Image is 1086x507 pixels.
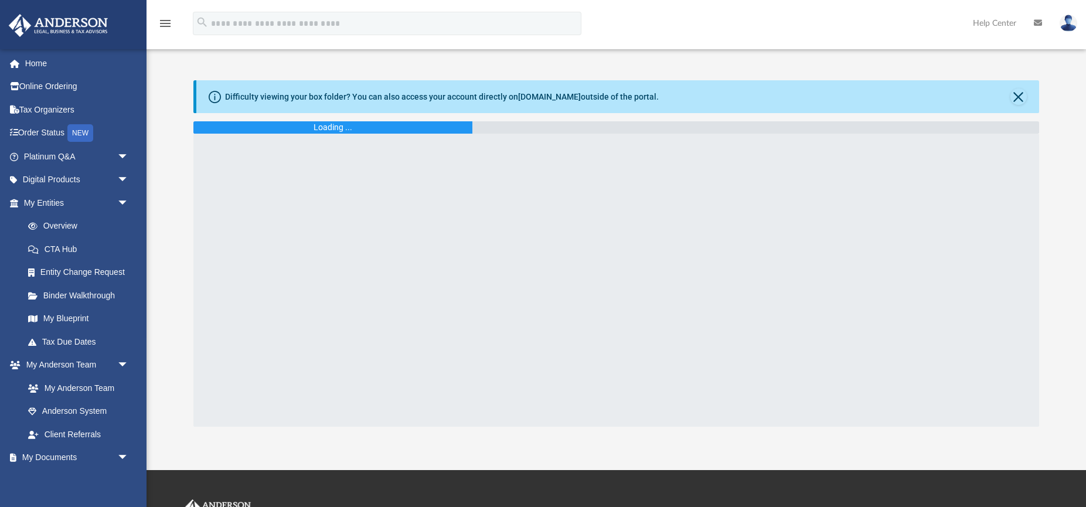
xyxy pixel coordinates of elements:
a: My Documentsarrow_drop_down [8,446,141,469]
a: Overview [16,215,147,238]
a: Order StatusNEW [8,121,147,145]
a: Platinum Q&Aarrow_drop_down [8,145,147,168]
a: Online Ordering [8,75,147,98]
img: User Pic [1060,15,1077,32]
a: My Anderson Team [16,376,135,400]
a: Client Referrals [16,423,141,446]
span: arrow_drop_down [117,446,141,470]
div: Loading ... [314,121,352,134]
span: arrow_drop_down [117,353,141,377]
a: CTA Hub [16,237,147,261]
a: [DOMAIN_NAME] [518,92,581,101]
a: Digital Productsarrow_drop_down [8,168,147,192]
a: Tax Due Dates [16,330,147,353]
a: Entity Change Request [16,261,147,284]
span: arrow_drop_down [117,145,141,169]
a: Anderson System [16,400,141,423]
span: arrow_drop_down [117,168,141,192]
a: Home [8,52,147,75]
i: search [196,16,209,29]
span: arrow_drop_down [117,191,141,215]
a: My Entitiesarrow_drop_down [8,191,147,215]
a: My Blueprint [16,307,141,331]
button: Close [1010,89,1027,105]
img: Anderson Advisors Platinum Portal [5,14,111,37]
a: menu [158,22,172,30]
a: My Anderson Teamarrow_drop_down [8,353,141,377]
div: NEW [67,124,93,142]
div: Difficulty viewing your box folder? You can also access your account directly on outside of the p... [225,91,659,103]
a: Tax Organizers [8,98,147,121]
i: menu [158,16,172,30]
a: Binder Walkthrough [16,284,147,307]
